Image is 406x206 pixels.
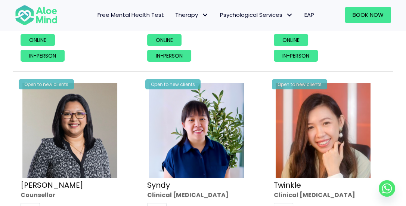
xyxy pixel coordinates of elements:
a: [PERSON_NAME] [21,180,83,190]
nav: Menu [65,7,320,23]
img: twinkle_cropped-300×300 [276,83,371,178]
a: In-person [147,49,191,61]
a: EAP [299,7,320,23]
a: Twinkle [274,180,301,190]
div: Clinical [MEDICAL_DATA] [147,191,259,199]
div: Open to new clients [272,79,327,89]
a: Online [274,34,308,46]
a: Free Mental Health Test [92,7,170,23]
div: Counsellor [21,191,132,199]
div: Open to new clients [145,79,201,89]
a: In-person [274,49,318,61]
a: Psychological ServicesPsychological Services: submenu [214,7,299,23]
span: Psychological Services: submenu [284,10,295,21]
a: TherapyTherapy: submenu [170,7,214,23]
div: Clinical [MEDICAL_DATA] [274,191,385,199]
span: Therapy: submenu [200,10,211,21]
img: Syndy [149,83,244,178]
a: Book Now [345,7,391,23]
img: Aloe mind Logo [15,4,58,26]
span: Therapy [175,11,209,19]
a: Online [147,34,182,46]
a: Syndy [147,180,170,190]
span: Book Now [353,11,384,19]
div: Open to new clients [19,79,74,89]
span: Free Mental Health Test [97,11,164,19]
span: Psychological Services [220,11,293,19]
a: In-person [21,49,65,61]
img: Sabrina [22,83,117,178]
a: Online [21,34,55,46]
a: Whatsapp [379,180,395,197]
span: EAP [304,11,314,19]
